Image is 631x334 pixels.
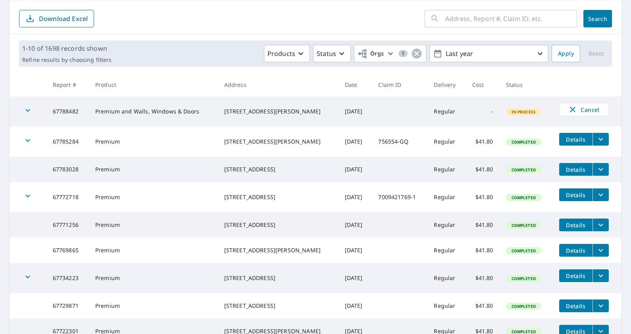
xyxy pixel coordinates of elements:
td: Premium and Walls, Windows & Doors [89,96,218,127]
td: [DATE] [339,263,372,293]
button: Download Excel [19,10,94,27]
td: 67783028 [46,157,89,182]
span: Details [564,136,588,143]
div: [STREET_ADDRESS] [224,221,332,229]
td: [DATE] [339,293,372,319]
div: [STREET_ADDRESS][PERSON_NAME] [224,107,332,115]
span: Completed [507,248,541,253]
button: detailsBtn-67734223 [559,269,593,282]
p: Status [317,49,336,58]
td: 67769865 [46,238,89,263]
td: $41.80 [466,212,500,238]
button: Status [313,45,351,62]
span: Completed [507,303,541,309]
span: Completed [507,195,541,200]
th: Product [89,73,218,96]
span: Details [564,221,588,229]
span: Details [564,247,588,254]
button: Apply [552,45,580,62]
td: $41.80 [466,127,500,157]
td: 67772718 [46,182,89,212]
th: Address [218,73,339,96]
button: Cancel [559,103,609,116]
p: Products [267,49,295,58]
button: filesDropdownBtn-67771256 [593,219,609,231]
div: [STREET_ADDRESS][PERSON_NAME] [224,246,332,254]
th: Delivery [427,73,466,96]
span: Details [564,166,588,173]
span: Completed [507,167,541,173]
td: $41.80 [466,157,500,182]
button: detailsBtn-67769865 [559,244,593,257]
td: Premium [89,293,218,319]
span: Completed [507,139,541,145]
span: Apply [558,49,574,59]
div: [STREET_ADDRESS] [224,274,332,282]
td: 67729871 [46,293,89,319]
td: Premium [89,182,218,212]
td: [DATE] [339,127,372,157]
span: Cancel [568,105,600,114]
button: detailsBtn-67729871 [559,299,593,312]
td: Premium [89,212,218,238]
td: [DATE] [339,182,372,212]
span: Completed [507,276,541,281]
td: [DATE] [339,96,372,127]
p: Last year [442,47,535,61]
th: Status [500,73,553,96]
p: Refine results by choosing filters [22,56,112,63]
td: Premium [89,157,218,182]
td: 67734223 [46,263,89,293]
td: 67771256 [46,212,89,238]
button: filesDropdownBtn-67769865 [593,244,609,257]
button: Orgs1 [354,45,426,62]
span: Details [564,191,588,199]
td: Regular [427,182,466,212]
span: 1 [398,51,408,56]
div: [STREET_ADDRESS][PERSON_NAME] [224,138,332,146]
th: Cost [466,73,500,96]
th: Claim ID [372,73,427,96]
td: $41.80 [466,293,500,319]
p: Download Excel [39,14,88,23]
button: detailsBtn-67772718 [559,188,593,201]
td: 67785284 [46,127,89,157]
td: [DATE] [339,238,372,263]
td: Regular [427,238,466,263]
button: filesDropdownBtn-67734223 [593,269,609,282]
td: $41.80 [466,182,500,212]
button: filesDropdownBtn-67729871 [593,299,609,312]
td: Regular [427,212,466,238]
button: detailsBtn-67785284 [559,133,593,146]
td: Regular [427,127,466,157]
div: [STREET_ADDRESS] [224,193,332,201]
td: Premium [89,263,218,293]
td: 67788482 [46,96,89,127]
button: detailsBtn-67783028 [559,163,593,176]
td: 7009421769-1 [372,182,427,212]
td: Regular [427,96,466,127]
span: Completed [507,223,541,228]
td: $41.80 [466,238,500,263]
td: Regular [427,263,466,293]
div: [STREET_ADDRESS] [224,165,332,173]
td: $41.80 [466,263,500,293]
td: Premium [89,127,218,157]
th: Report # [46,73,89,96]
span: Orgs [358,49,384,59]
button: filesDropdownBtn-67783028 [593,163,609,176]
button: filesDropdownBtn-67772718 [593,188,609,201]
div: [STREET_ADDRESS] [224,302,332,310]
td: [DATE] [339,157,372,182]
td: [DATE] [339,212,372,238]
button: filesDropdownBtn-67785284 [593,133,609,146]
p: 1-10 of 1698 records shown [22,44,112,53]
td: Premium [89,238,218,263]
span: Details [564,302,588,310]
span: Search [590,15,606,23]
span: In Process [507,109,541,115]
span: Details [564,272,588,280]
button: Search [583,10,612,27]
button: Products [264,45,310,62]
button: Last year [429,45,548,62]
